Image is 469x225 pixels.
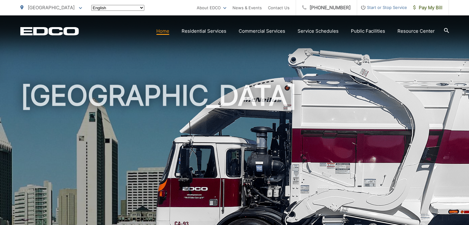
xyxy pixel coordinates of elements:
[239,27,285,35] a: Commercial Services
[232,4,262,11] a: News & Events
[28,5,75,10] span: [GEOGRAPHIC_DATA]
[351,27,385,35] a: Public Facilities
[197,4,226,11] a: About EDCO
[268,4,290,11] a: Contact Us
[413,4,442,11] span: Pay My Bill
[156,27,169,35] a: Home
[20,27,79,35] a: EDCD logo. Return to the homepage.
[397,27,435,35] a: Resource Center
[91,5,144,11] select: Select a language
[182,27,226,35] a: Residential Services
[298,27,339,35] a: Service Schedules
